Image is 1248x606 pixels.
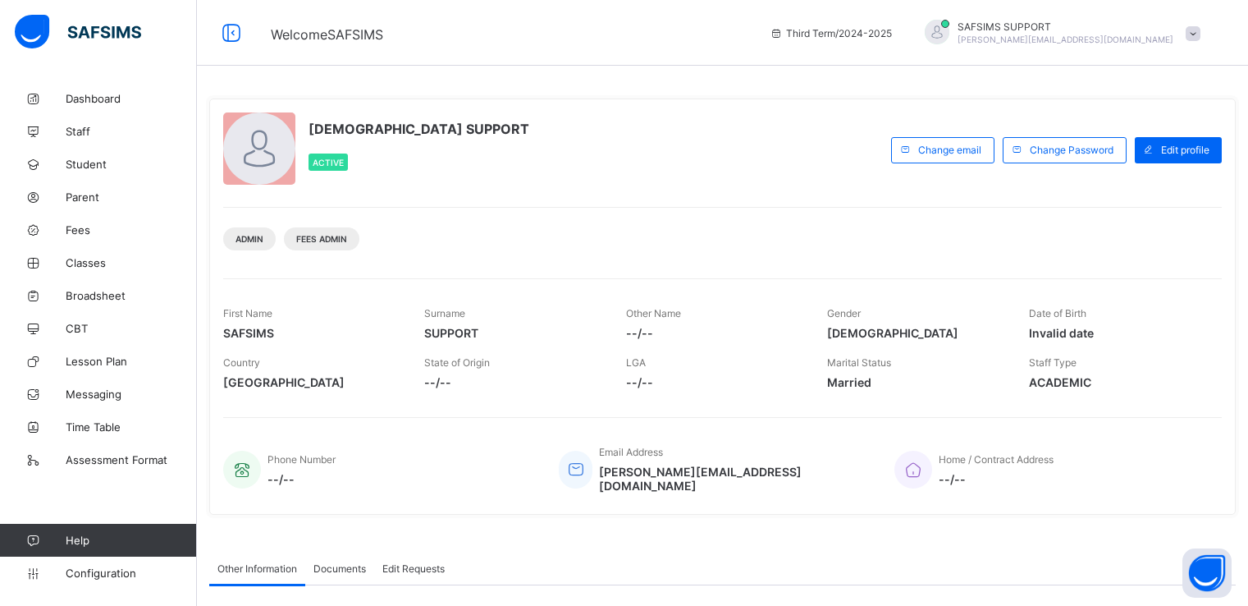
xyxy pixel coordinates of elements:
[626,375,802,389] span: --/--
[66,420,197,434] span: Time Table
[223,356,260,369] span: Country
[908,20,1209,47] div: SAFSIMSSUPPORT
[1029,307,1086,319] span: Date of Birth
[1029,356,1077,369] span: Staff Type
[626,356,646,369] span: LGA
[827,326,1003,340] span: [DEMOGRAPHIC_DATA]
[939,453,1054,466] span: Home / Contract Address
[1030,144,1113,156] span: Change Password
[918,144,981,156] span: Change email
[382,562,445,575] span: Edit Requests
[267,453,336,466] span: Phone Number
[770,27,892,39] span: session/term information
[66,289,197,302] span: Broadsheet
[66,567,196,580] span: Configuration
[223,375,400,389] span: [GEOGRAPHIC_DATA]
[424,356,490,369] span: State of Origin
[1029,375,1205,389] span: ACADEMIC
[66,388,197,401] span: Messaging
[1182,549,1232,598] button: Open asap
[424,307,465,319] span: Surname
[66,453,197,466] span: Assessment Format
[424,375,601,389] span: --/--
[626,326,802,340] span: --/--
[15,15,141,49] img: safsims
[313,562,366,575] span: Documents
[939,472,1054,486] span: --/--
[66,223,197,236] span: Fees
[66,125,197,138] span: Staff
[271,26,383,43] span: Welcome SAFSIMS
[313,158,344,168] span: Active
[827,356,891,369] span: Marital Status
[223,307,272,319] span: First Name
[66,92,197,105] span: Dashboard
[235,234,263,244] span: Admin
[66,158,197,171] span: Student
[223,326,400,340] span: SAFSIMS
[958,21,1173,33] span: SAFSIMS SUPPORT
[309,121,529,137] span: [DEMOGRAPHIC_DATA] SUPPORT
[626,307,681,319] span: Other Name
[958,34,1173,44] span: [PERSON_NAME][EMAIL_ADDRESS][DOMAIN_NAME]
[827,307,861,319] span: Gender
[599,465,870,493] span: [PERSON_NAME][EMAIL_ADDRESS][DOMAIN_NAME]
[66,534,196,547] span: Help
[827,375,1003,389] span: Married
[267,472,336,486] span: --/--
[599,446,663,458] span: Email Address
[1029,326,1205,340] span: Invalid date
[66,191,197,204] span: Parent
[66,355,197,368] span: Lesson Plan
[66,256,197,269] span: Classes
[1161,144,1209,156] span: Edit profile
[424,326,601,340] span: SUPPORT
[217,562,297,575] span: Other Information
[296,234,347,244] span: Fees Admin
[66,322,197,335] span: CBT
